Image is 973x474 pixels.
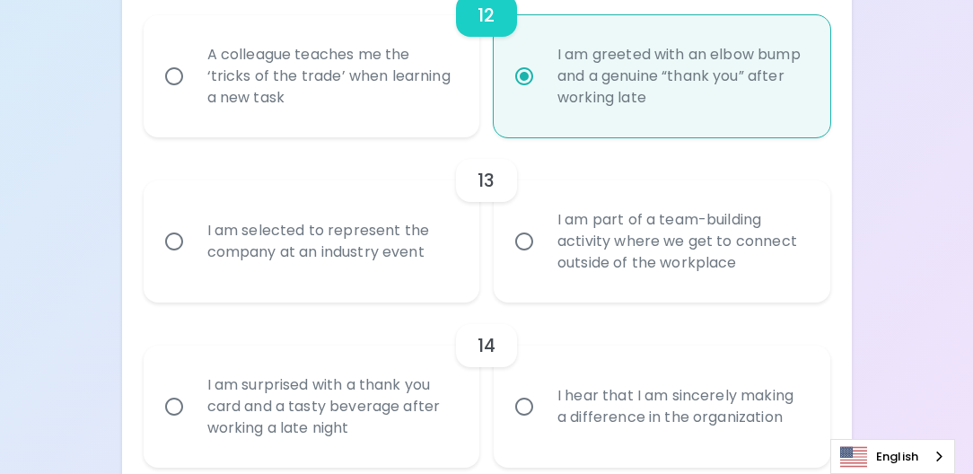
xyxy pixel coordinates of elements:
[831,440,954,473] a: English
[478,1,495,30] h6: 12
[830,439,955,474] aside: Language selected: English
[193,353,470,461] div: I am surprised with a thank you card and a tasty beverage after working a late night
[193,198,470,285] div: I am selected to represent the company at an industry event
[144,303,830,468] div: choice-group-check
[144,137,830,303] div: choice-group-check
[478,331,495,360] h6: 14
[478,166,495,195] h6: 13
[543,22,820,130] div: I am greeted with an elbow bump and a genuine “thank you” after working late
[193,22,470,130] div: A colleague teaches me the ‘tricks of the trade’ when learning a new task
[543,364,820,450] div: I hear that I am sincerely making a difference in the organization
[830,439,955,474] div: Language
[543,188,820,295] div: I am part of a team-building activity where we get to connect outside of the workplace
